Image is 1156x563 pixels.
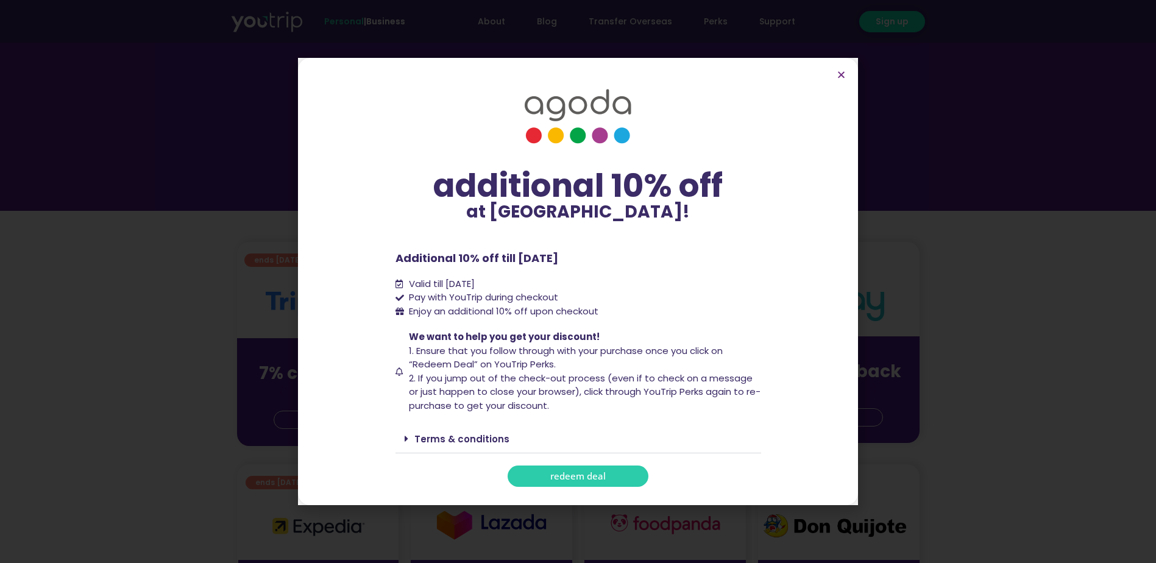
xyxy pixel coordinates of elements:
div: additional 10% off [395,168,761,204]
span: Valid till [DATE] [406,277,475,291]
p: Additional 10% off till [DATE] [395,250,761,266]
p: at [GEOGRAPHIC_DATA]! [395,204,761,221]
span: Pay with YouTrip during checkout [406,291,558,305]
span: We want to help you get your discount! [409,330,600,343]
span: Enjoy an additional 10% off upon checkout [409,305,598,317]
span: redeem deal [550,472,606,481]
span: 2. If you jump out of the check-out process (even if to check on a message or just happen to clos... [409,372,761,412]
a: Close [837,70,846,79]
a: redeem deal [508,466,648,487]
span: 1. Ensure that you follow through with your purchase once you click on “Redeem Deal” on YouTrip P... [409,344,723,371]
a: Terms & conditions [414,433,509,445]
div: Terms & conditions [395,425,761,453]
